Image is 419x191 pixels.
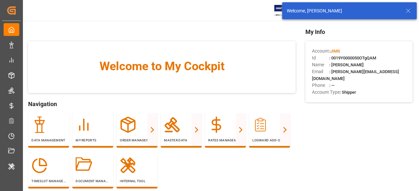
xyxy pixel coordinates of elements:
[76,138,110,143] p: My Reports
[274,5,297,16] img: Exertis%20JAM%20-%20Email%20Logo.jpg_1722504956.jpg
[312,89,340,96] span: Account Type
[312,68,329,75] span: Email
[252,138,287,143] p: Logward Add-ons
[305,27,412,36] span: My Info
[340,90,356,95] span: : Shipper
[28,100,296,108] span: Navigation
[312,61,329,68] span: Name
[31,138,66,143] p: Data Management
[287,8,399,14] div: Welcome, [PERSON_NAME]
[120,179,154,183] p: Internal Tool
[312,69,399,81] span: : [PERSON_NAME][EMAIL_ADDRESS][DOMAIN_NAME]
[329,49,340,54] span: :
[330,49,340,54] span: JIMS
[41,57,282,75] span: Welcome to My Cockpit
[329,83,335,88] span: : —
[312,48,329,55] span: Account
[329,62,364,67] span: : [PERSON_NAME]
[76,179,110,183] p: Document Management
[164,138,198,143] p: Master Data
[31,179,66,183] p: Timeslot Management V2
[312,55,329,61] span: Id
[120,138,154,143] p: Order Management
[208,138,243,143] p: Rates Management
[312,82,329,89] span: Phone
[329,56,376,60] span: : 0019Y0000050OTgQAM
